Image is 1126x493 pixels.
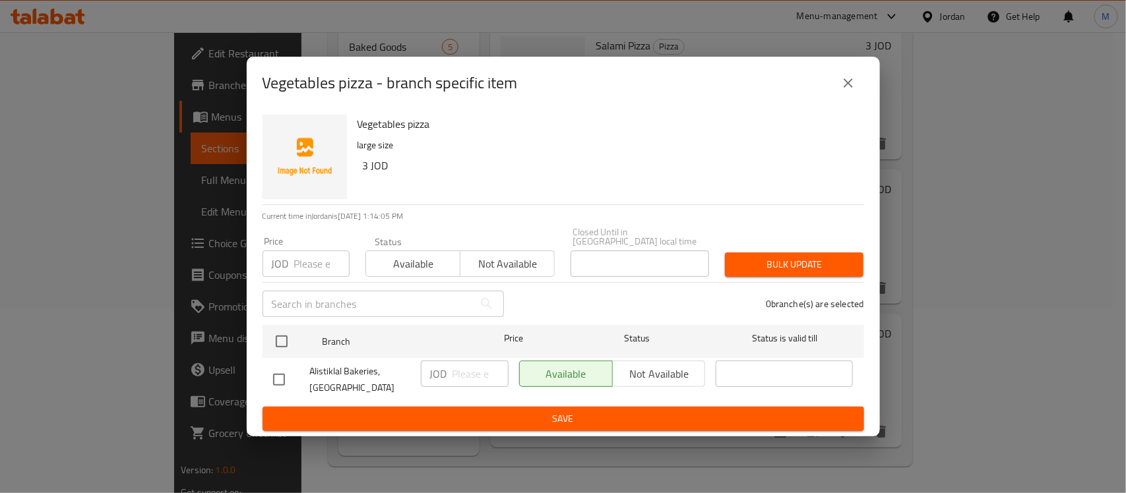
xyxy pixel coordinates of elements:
input: Please enter price [453,361,509,387]
input: Search in branches [263,291,474,317]
span: Bulk update [735,256,853,273]
span: Alistiklal Bakeries, [GEOGRAPHIC_DATA] [310,363,410,396]
button: Save [263,407,864,431]
span: Save [273,411,854,427]
span: Branch [322,333,459,350]
p: JOD [272,256,289,272]
span: Not available [466,254,549,274]
h6: Vegetables pizza [358,115,854,133]
button: Bulk update [725,252,863,277]
h2: Vegetables pizza - branch specific item [263,72,518,94]
span: Status is valid till [716,330,853,347]
button: close [832,67,864,99]
p: JOD [430,366,447,382]
input: Please enter price [294,250,350,277]
p: large size [358,137,854,154]
span: Price [470,330,557,347]
button: Not available [460,250,555,277]
h6: 3 JOD [363,156,854,175]
span: Status [568,330,705,347]
p: 0 branche(s) are selected [766,297,864,310]
img: Vegetables pizza [263,115,347,199]
p: Current time in Jordan is [DATE] 1:14:05 PM [263,210,864,222]
button: Available [365,250,460,277]
span: Available [371,254,455,274]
